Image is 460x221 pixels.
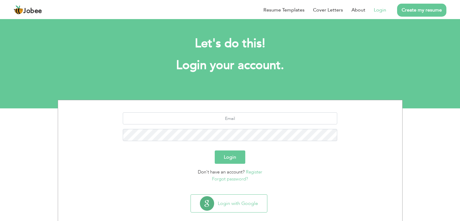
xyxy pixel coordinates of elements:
[198,169,245,175] span: Don't have an account?
[191,195,267,212] button: Login with Google
[263,6,305,14] a: Resume Templates
[397,4,446,17] a: Create my resume
[215,150,245,164] button: Login
[67,36,393,51] h2: Let's do this!
[67,58,393,73] h1: Login your account.
[23,8,42,15] span: Jobee
[123,112,337,124] input: Email
[14,5,42,15] a: Jobee
[246,169,262,175] a: Register
[212,176,248,182] a: Forgot password?
[313,6,343,14] a: Cover Letters
[374,6,386,14] a: Login
[351,6,365,14] a: About
[14,5,23,15] img: jobee.io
